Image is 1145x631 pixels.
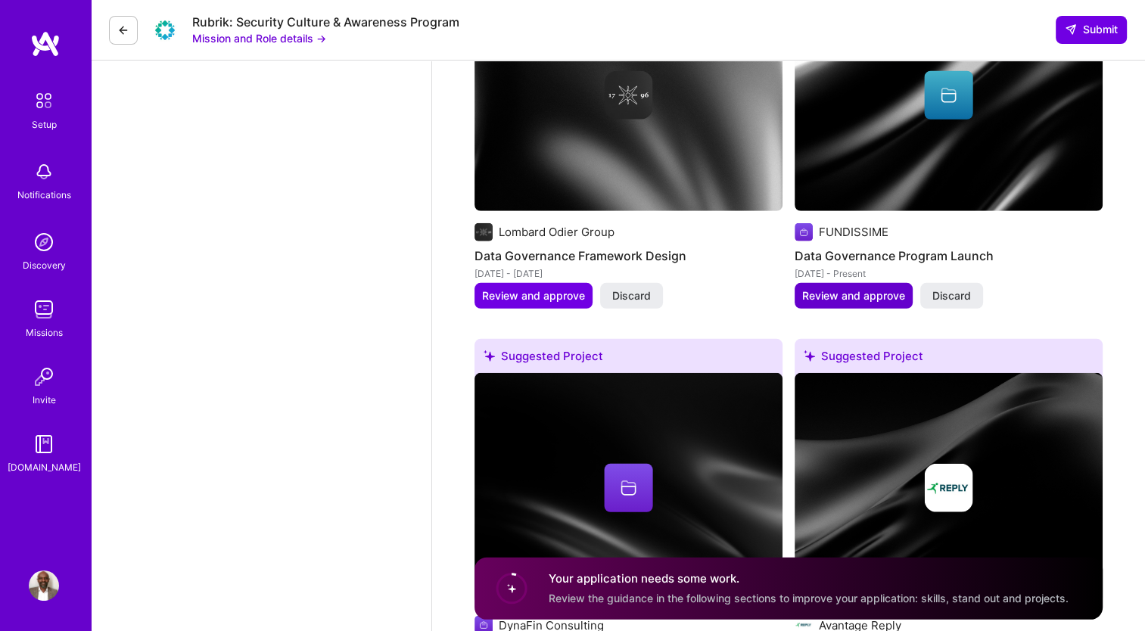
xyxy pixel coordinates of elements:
span: Submit [1065,22,1118,37]
img: User Avatar [29,570,59,601]
img: discovery [29,227,59,257]
button: Discard [920,283,983,309]
i: icon SuggestedTeams [484,350,495,362]
img: setup [28,85,60,117]
button: Mission and Role details → [192,30,326,46]
button: Review and approve [474,283,593,309]
div: Invite [33,392,56,408]
img: cover [795,373,1103,604]
button: Review and approve [795,283,913,309]
i: icon SuggestedTeams [804,350,815,362]
span: Review and approve [802,288,905,303]
div: Setup [32,117,57,132]
img: Company logo [925,464,973,512]
div: Missions [26,325,63,340]
img: cover [474,373,783,604]
div: Suggested Project [474,339,783,379]
img: Company logo [605,71,653,120]
a: User Avatar [25,570,63,601]
button: Discard [600,283,663,309]
div: Lombard Odier Group [499,224,615,240]
h4: Data Governance Framework Design [474,246,783,266]
img: Company logo [795,223,813,241]
img: Invite [29,362,59,392]
button: Submit [1056,16,1127,43]
h4: Data Governance Program Launch [795,246,1103,266]
span: Discard [612,288,651,303]
img: Company Logo [150,15,180,45]
div: Suggested Project [795,339,1103,379]
span: Discard [932,288,971,303]
img: teamwork [29,294,59,325]
span: Review and approve [482,288,585,303]
i: icon LeftArrowDark [117,24,129,36]
div: [DATE] - Present [795,266,1103,281]
div: Discovery [23,257,66,273]
h4: Your application needs some work. [549,570,1069,586]
div: [DOMAIN_NAME] [8,459,81,475]
img: bell [29,157,59,187]
i: icon SendLight [1065,23,1077,36]
div: [DATE] - [DATE] [474,266,783,281]
span: Review the guidance in the following sections to improve your application: skills, stand out and ... [549,591,1069,604]
img: guide book [29,429,59,459]
div: Notifications [17,187,71,203]
img: logo [30,30,61,58]
img: Company logo [474,223,493,241]
div: Rubrik: Security Culture & Awareness Program [192,14,459,30]
div: FUNDISSIME [819,224,888,240]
